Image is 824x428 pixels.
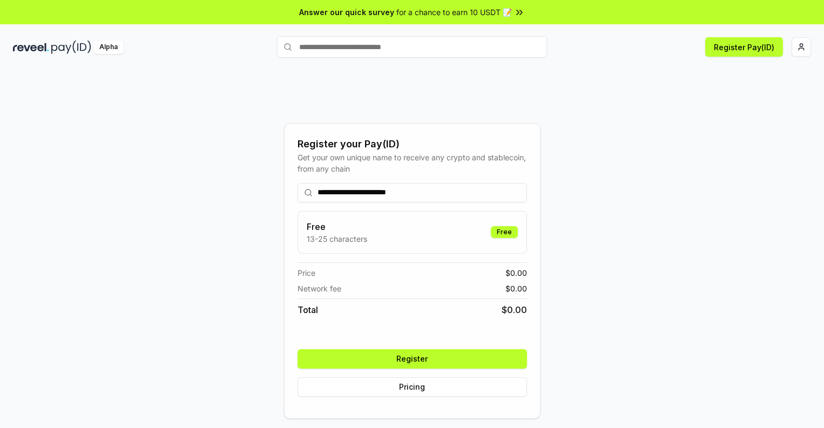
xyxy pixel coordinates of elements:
[502,303,527,316] span: $ 0.00
[299,6,394,18] span: Answer our quick survey
[13,40,49,54] img: reveel_dark
[298,377,527,397] button: Pricing
[298,303,318,316] span: Total
[93,40,124,54] div: Alpha
[51,40,91,54] img: pay_id
[307,220,367,233] h3: Free
[298,349,527,369] button: Register
[298,152,527,174] div: Get your own unique name to receive any crypto and stablecoin, from any chain
[505,283,527,294] span: $ 0.00
[705,37,783,57] button: Register Pay(ID)
[396,6,512,18] span: for a chance to earn 10 USDT 📝
[505,267,527,278] span: $ 0.00
[491,226,518,238] div: Free
[298,267,315,278] span: Price
[298,137,527,152] div: Register your Pay(ID)
[298,283,341,294] span: Network fee
[307,233,367,244] p: 13-25 characters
